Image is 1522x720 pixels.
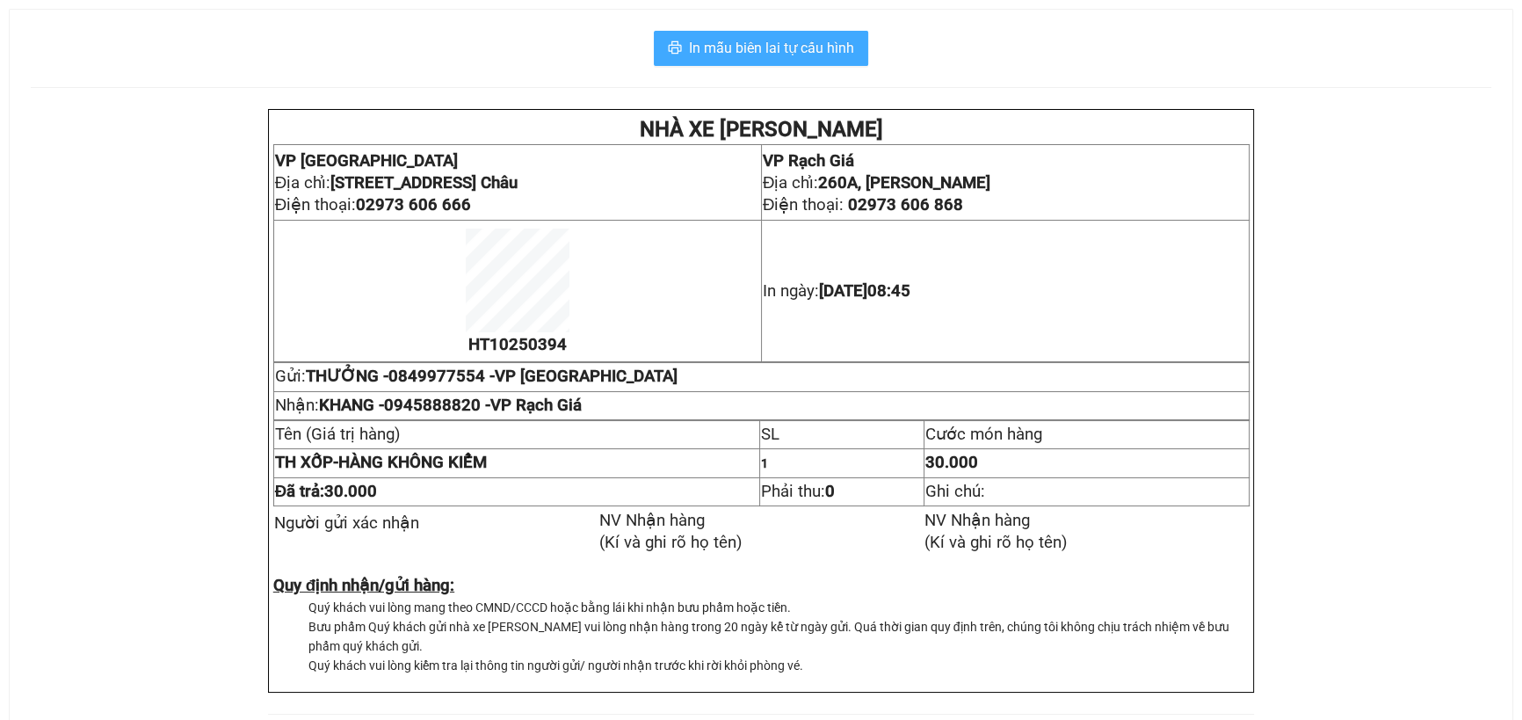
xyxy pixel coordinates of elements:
[308,617,1250,656] li: Bưu phẩm Quý khách gửi nhà xe [PERSON_NAME] vui lòng nhận hàng trong 20 ngày kể từ ngày gửi. Quá ...
[319,396,582,415] span: KHANG -
[689,37,854,59] span: In mẫu biên lai tự cấu hình
[356,195,471,215] span: 02973 606 666
[848,195,963,215] span: 02973 606 868
[275,151,458,171] span: VP [GEOGRAPHIC_DATA]
[275,482,377,501] span: Đã trả:
[330,173,518,193] strong: [STREET_ADDRESS] Châu
[495,367,678,386] span: VP [GEOGRAPHIC_DATA]
[825,482,835,501] strong: 0
[599,511,705,530] span: NV Nhận hàng
[384,396,582,415] span: 0945888820 -
[490,396,582,415] span: VP Rạch Giá
[924,511,1030,530] span: NV Nhận hàng
[925,425,1042,444] span: Cước món hàng
[761,456,768,470] span: 1
[924,533,1068,552] span: (Kí và ghi rõ họ tên)
[306,367,678,386] span: THƯỞNG -
[275,453,333,472] span: TH XỐP
[274,513,419,533] span: Người gửi xác nhận
[818,173,990,193] strong: 260A, [PERSON_NAME]
[388,367,678,386] span: 0849977554 -
[468,335,567,354] span: HT10250394
[761,482,835,501] span: Phải thu:
[275,367,678,386] span: Gửi:
[925,482,985,501] span: Ghi chú:
[308,598,1250,617] li: Quý khách vui lòng mang theo CMND/CCCD hoặc bằng lái khi nhận bưu phẩm hoặc tiền.
[668,40,682,57] span: printer
[273,576,454,595] strong: Quy định nhận/gửi hàng:
[599,533,743,552] span: (Kí và ghi rõ họ tên)
[867,281,910,301] span: 08:45
[763,173,990,193] span: Địa chỉ:
[763,151,854,171] span: VP Rạch Giá
[275,425,401,444] span: Tên (Giá trị hàng)
[639,117,882,142] strong: NHÀ XE [PERSON_NAME]
[763,281,910,301] span: In ngày:
[275,173,518,193] span: Địa chỉ:
[761,425,779,444] span: SL
[324,482,377,501] span: 30.000
[275,453,487,472] strong: HÀNG KHÔNG KIỂM
[275,195,471,215] span: Điện thoại:
[308,656,1250,675] li: Quý khách vui lòng kiểm tra lại thông tin người gửi/ người nhận trước khi rời khỏi phòng vé.
[275,396,582,415] span: Nhận:
[819,281,910,301] span: [DATE]
[654,31,868,66] button: printerIn mẫu biên lai tự cấu hình
[275,453,338,472] span: -
[925,453,978,472] span: 30.000
[763,195,963,215] span: Điện thoại:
